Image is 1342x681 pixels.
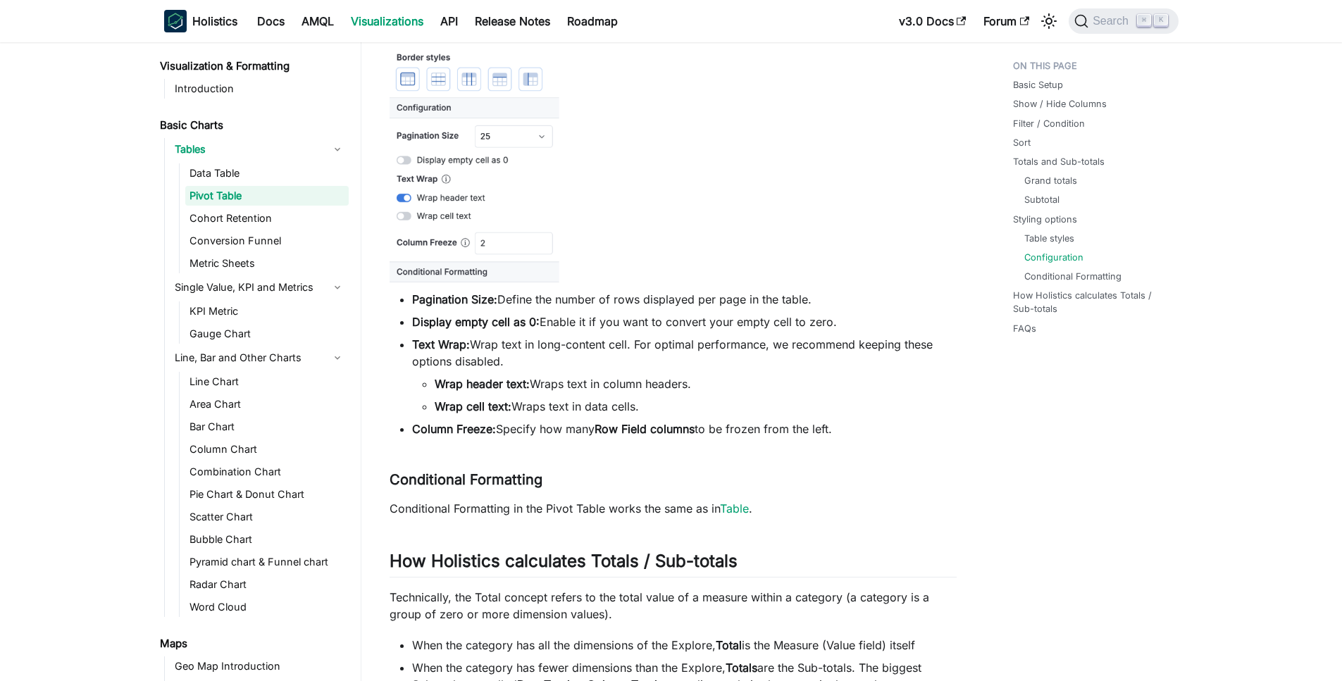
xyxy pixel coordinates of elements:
[185,254,349,273] a: Metric Sheets
[1013,322,1036,335] a: FAQs
[466,10,559,32] a: Release Notes
[185,231,349,251] a: Conversion Funnel
[1013,136,1031,149] a: Sort
[1038,10,1060,32] button: Switch between dark and light mode (currently light mode)
[185,597,349,617] a: Word Cloud
[150,42,361,681] nav: Docs sidebar
[185,208,349,228] a: Cohort Retention
[559,10,626,32] a: Roadmap
[432,10,466,32] a: API
[249,10,293,32] a: Docs
[720,501,749,516] a: Table
[1013,78,1063,92] a: Basic Setup
[1013,155,1105,168] a: Totals and Sub-totals
[726,661,757,675] strong: Totals
[595,422,695,436] strong: Row Field columns
[435,399,511,413] strong: Wrap cell text:
[412,420,957,437] li: Specify how many to be frozen from the left.
[435,398,957,415] li: Wraps text in data cells.
[185,575,349,594] a: Radar Chart
[1013,97,1107,111] a: Show / Hide Columns
[1024,174,1077,187] a: Grand totals
[170,346,349,369] a: Line, Bar and Other Charts
[192,13,237,30] b: Holistics
[1013,289,1170,315] a: How Holistics calculates Totals / Sub-totals
[412,637,957,654] li: When the category has all the dimensions of the Explore, is the Measure (Value field) itself
[890,10,975,32] a: v3.0 Docs
[185,372,349,392] a: Line Chart
[185,530,349,549] a: Bubble Chart
[185,417,349,437] a: Bar Chart
[1024,251,1083,264] a: Configuration
[716,638,742,652] strong: Total
[390,589,957,623] p: Technically, the Total concept refers to the total value of a measure within a category (a catego...
[185,439,349,459] a: Column Chart
[1137,14,1151,27] kbd: ⌘
[185,507,349,527] a: Scatter Chart
[185,394,349,414] a: Area Chart
[170,138,349,161] a: Tables
[975,10,1038,32] a: Forum
[412,422,496,436] strong: Column Freeze:
[170,79,349,99] a: Introduction
[156,56,349,76] a: Visualization & Formatting
[164,10,187,32] img: Holistics
[185,552,349,572] a: Pyramid chart & Funnel chart
[1154,14,1168,27] kbd: K
[412,315,540,329] strong: Display empty cell as 0:
[412,313,957,330] li: Enable it if you want to convert your empty cell to zero.
[293,10,342,32] a: AMQL
[185,485,349,504] a: Pie Chart & Donut Chart
[435,377,530,391] strong: Wrap header text:
[390,471,957,489] h3: Conditional Formatting
[412,337,470,351] strong: Text Wrap:
[156,115,349,135] a: Basic Charts
[1088,15,1137,27] span: Search
[1024,232,1074,245] a: Table styles
[170,276,349,299] a: Single Value, KPI and Metrics
[185,163,349,183] a: Data Table
[1013,117,1085,130] a: Filter / Condition
[412,336,957,415] li: Wrap text in long-content cell. For optimal performance, we recommend keeping these options disab...
[1024,193,1060,206] a: Subtotal
[1013,213,1077,226] a: Styling options
[412,291,957,308] li: Define the number of rows displayed per page in the table.
[185,186,349,206] a: Pivot Table
[185,462,349,482] a: Combination Chart
[412,292,497,306] strong: Pagination Size:
[156,634,349,654] a: Maps
[1069,8,1178,34] button: Search (Command+K)
[390,551,957,577] h2: How Holistics calculates Totals / Sub-totals
[1024,270,1122,283] a: Conditional Formatting
[435,375,957,392] li: Wraps text in column headers.
[185,301,349,321] a: KPI Metric
[185,324,349,344] a: Gauge Chart
[170,656,349,676] a: Geo Map Introduction
[342,10,432,32] a: Visualizations
[390,500,957,517] p: Conditional Formatting in the Pivot Table works the same as in .
[164,10,237,32] a: HolisticsHolistics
